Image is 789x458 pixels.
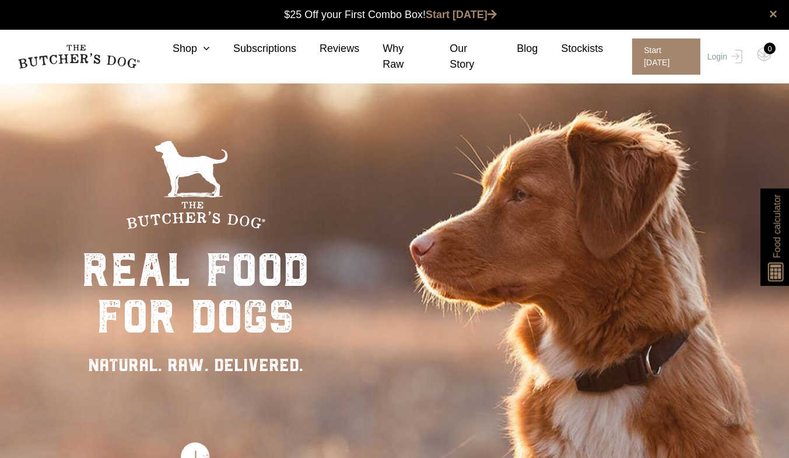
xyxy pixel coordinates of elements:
a: Subscriptions [210,41,296,57]
div: 0 [764,43,776,54]
div: real food for dogs [82,247,309,340]
a: Start [DATE] [620,39,704,75]
a: Why Raw [359,41,426,72]
a: Start [DATE] [426,9,497,20]
a: Our Story [426,41,493,72]
div: NATURAL. RAW. DELIVERED. [82,352,309,378]
a: Login [704,39,742,75]
a: Shop [149,41,210,57]
a: Reviews [296,41,359,57]
a: close [769,7,777,21]
span: Start [DATE] [632,39,700,75]
span: Food calculator [770,194,784,258]
img: TBD_Cart-Empty.png [757,47,772,62]
a: Stockists [538,41,603,57]
a: Blog [493,41,538,57]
